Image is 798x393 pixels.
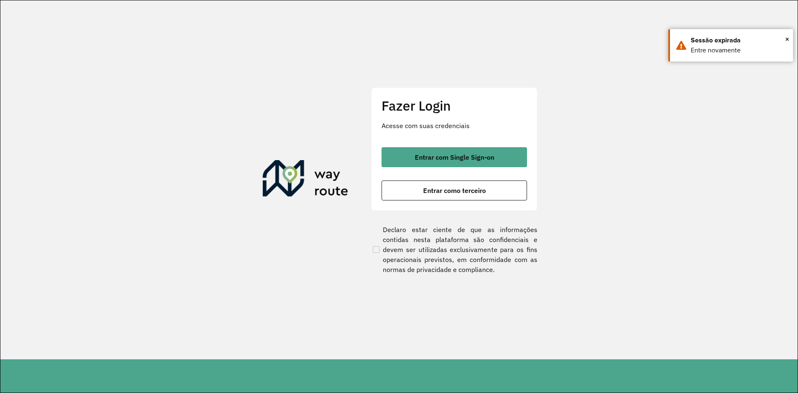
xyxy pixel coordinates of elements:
[382,147,527,167] button: button
[691,45,787,55] div: Entre novamente
[415,154,494,161] span: Entrar com Single Sign-on
[423,187,486,194] span: Entrar como terceiro
[263,160,348,200] img: Roteirizador AmbevTech
[382,98,527,114] h2: Fazer Login
[785,33,789,45] button: Close
[382,121,527,131] p: Acesse com suas credenciais
[691,35,787,45] div: Sessão expirada
[785,33,789,45] span: ×
[382,180,527,200] button: button
[371,225,537,274] label: Declaro estar ciente de que as informações contidas nesta plataforma são confidenciais e devem se...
